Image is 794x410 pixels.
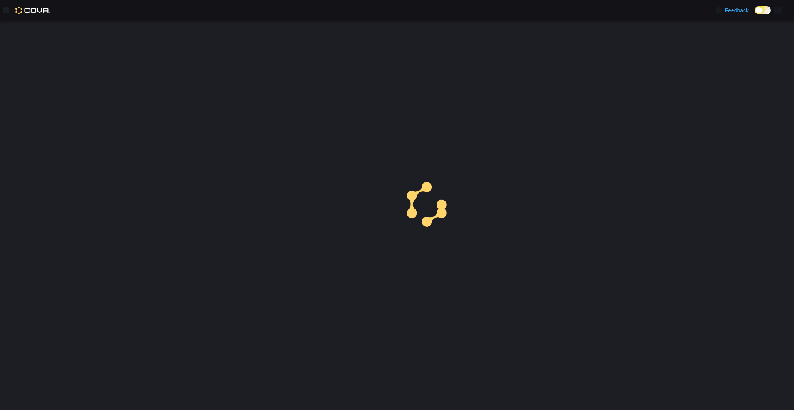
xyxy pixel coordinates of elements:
img: Cova [15,7,50,14]
a: Feedback [713,3,752,18]
span: Feedback [725,7,749,14]
img: cova-loader [397,176,455,234]
span: Dark Mode [755,14,755,15]
input: Dark Mode [755,6,771,14]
